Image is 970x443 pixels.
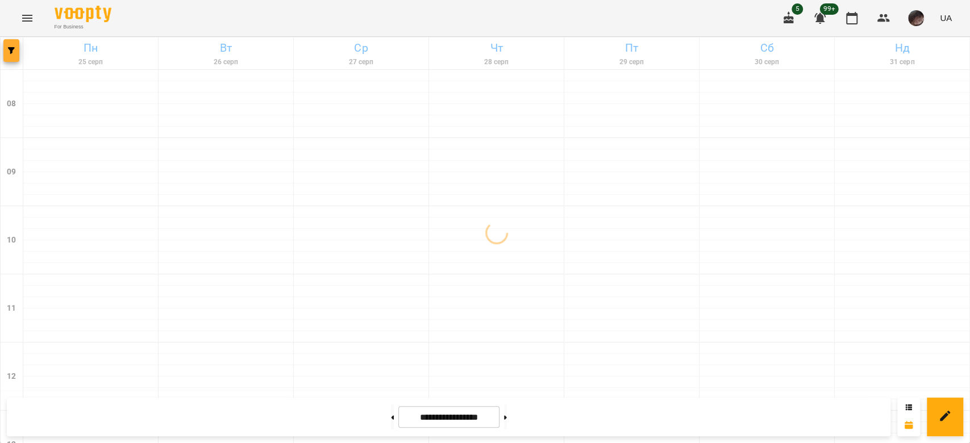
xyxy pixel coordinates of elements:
[701,57,832,68] h6: 30 серп
[160,39,292,57] h6: Вт
[836,39,968,57] h6: Нд
[55,23,111,31] span: For Business
[836,57,968,68] h6: 31 серп
[566,39,697,57] h6: Пт
[7,234,16,246] h6: 10
[566,57,697,68] h6: 29 серп
[820,3,839,15] span: 99+
[295,39,427,57] h6: Ср
[160,57,292,68] h6: 26 серп
[7,370,16,383] h6: 12
[935,7,956,28] button: UA
[25,57,156,68] h6: 25 серп
[25,39,156,57] h6: Пн
[431,57,562,68] h6: 28 серп
[908,10,924,26] img: 297f12a5ee7ab206987b53a38ee76f7e.jpg
[55,6,111,22] img: Voopty Logo
[295,57,427,68] h6: 27 серп
[940,12,952,24] span: UA
[7,166,16,178] h6: 09
[7,302,16,315] h6: 11
[14,5,41,32] button: Menu
[701,39,832,57] h6: Сб
[431,39,562,57] h6: Чт
[7,98,16,110] h6: 08
[792,3,803,15] span: 5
